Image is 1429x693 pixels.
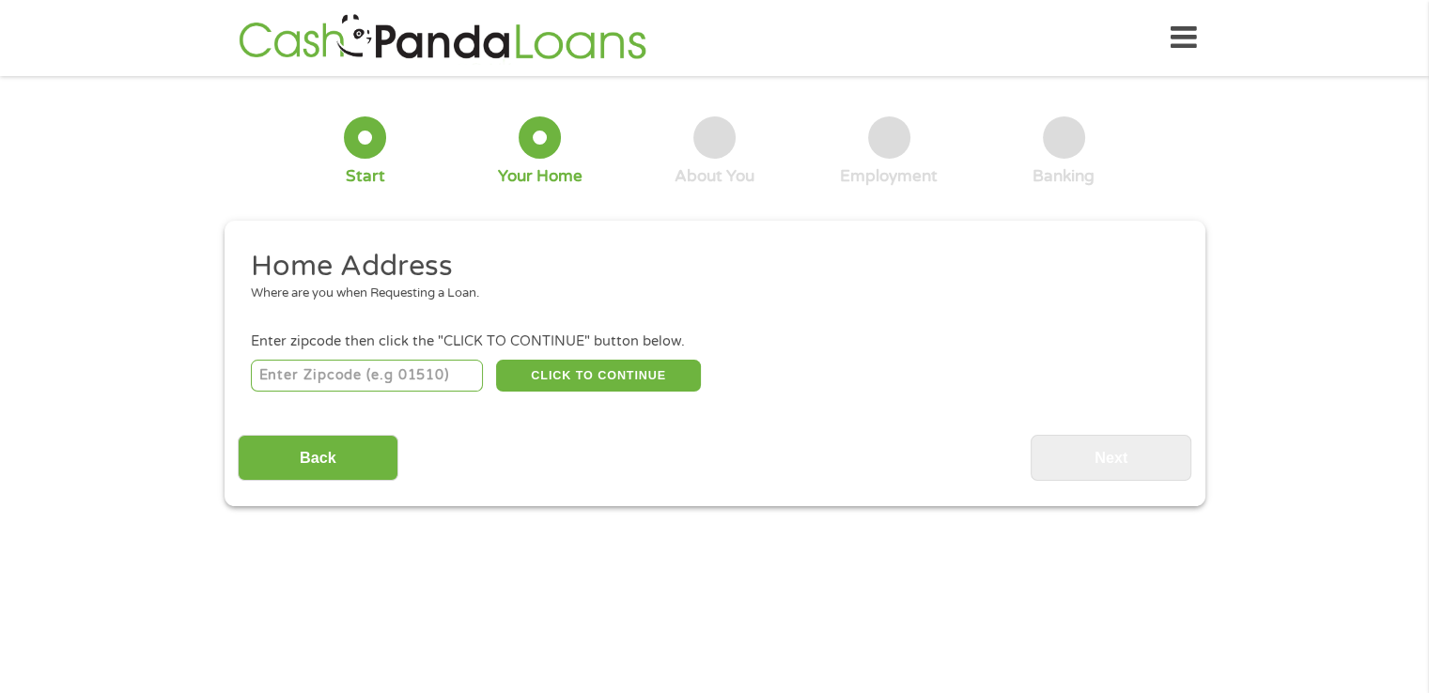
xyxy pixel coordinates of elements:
div: Enter zipcode then click the "CLICK TO CONTINUE" button below. [251,331,1177,352]
button: CLICK TO CONTINUE [496,360,701,392]
img: GetLoanNow Logo [233,11,652,65]
input: Next [1031,435,1191,481]
div: Where are you when Requesting a Loan. [251,285,1164,303]
div: About You [675,166,754,187]
div: Start [346,166,385,187]
h2: Home Address [251,248,1164,285]
div: Employment [840,166,938,187]
div: Your Home [498,166,582,187]
input: Enter Zipcode (e.g 01510) [251,360,483,392]
div: Banking [1033,166,1095,187]
input: Back [238,435,398,481]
